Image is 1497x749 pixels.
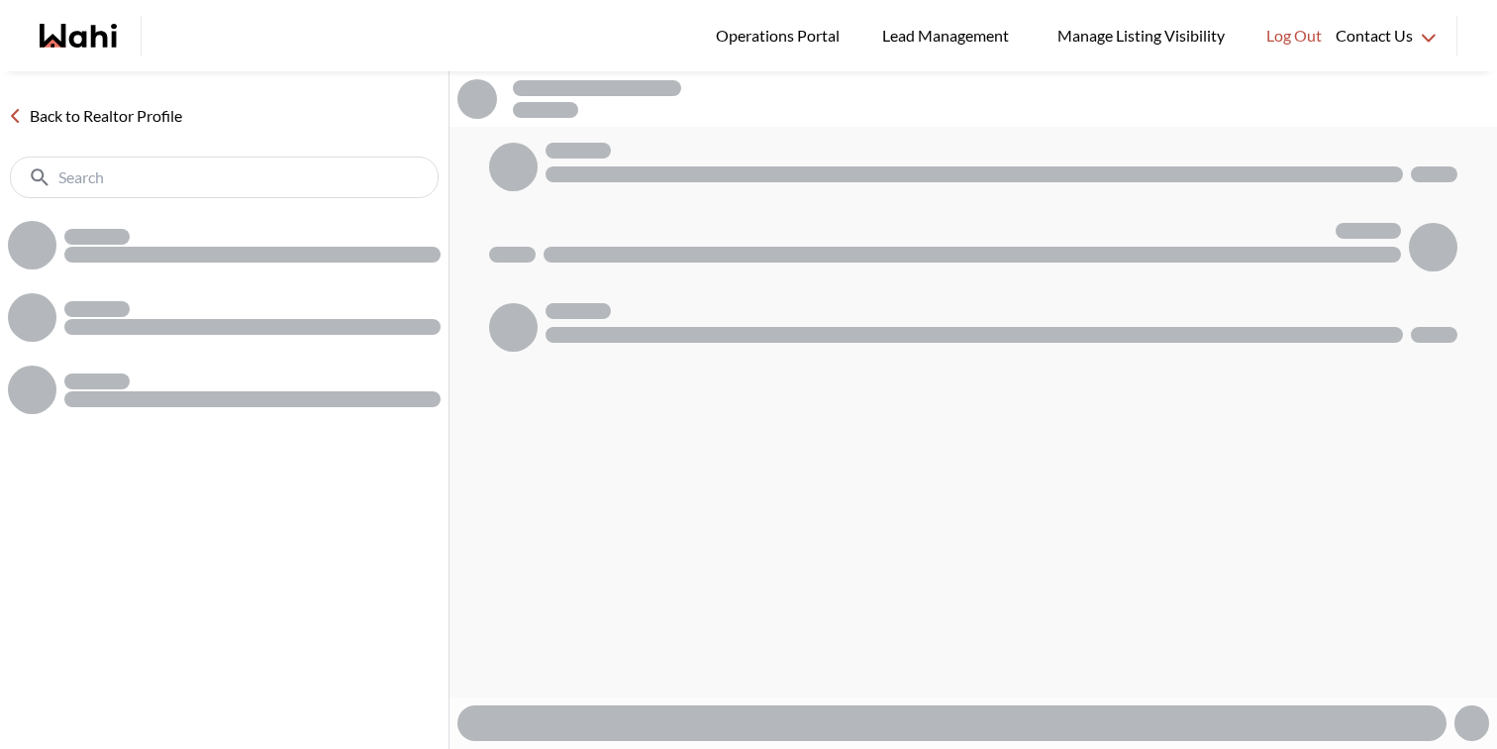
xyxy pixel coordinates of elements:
span: Lead Management [882,23,1016,49]
span: Log Out [1266,23,1322,49]
span: Manage Listing Visibility [1051,23,1231,49]
span: Operations Portal [716,23,847,49]
input: Search [58,167,394,187]
a: Wahi homepage [40,24,117,48]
